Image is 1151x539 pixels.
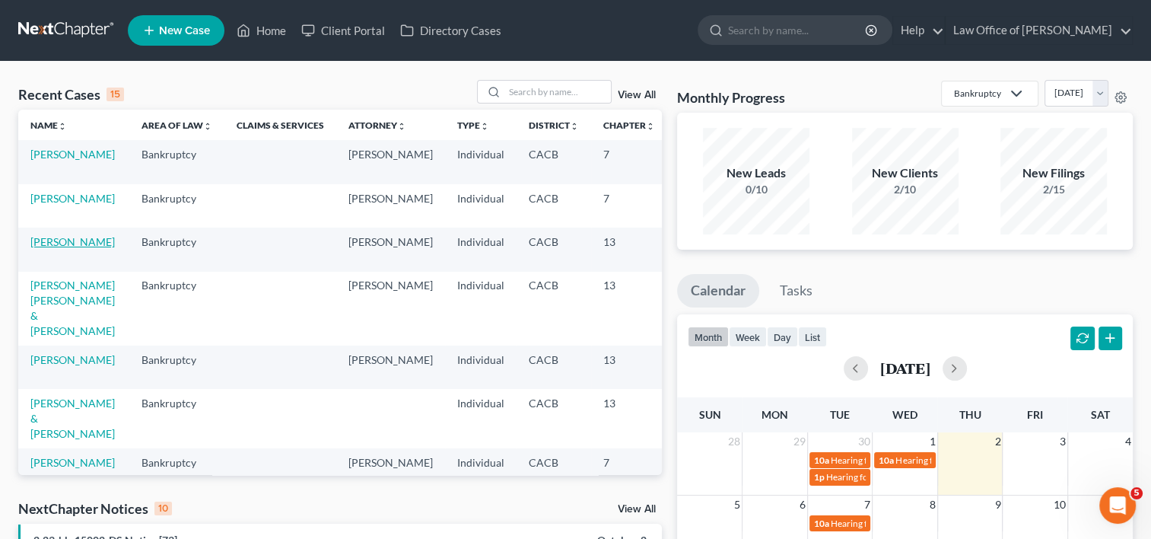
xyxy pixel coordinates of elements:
[880,360,930,376] h2: [DATE]
[852,182,959,197] div: 2/10
[959,408,981,421] span: Thu
[733,496,742,514] span: 5
[517,140,591,183] td: CACB
[814,471,825,483] span: 1p
[727,432,742,451] span: 28
[58,122,67,131] i: unfold_more
[30,148,115,161] a: [PERSON_NAME]
[129,140,224,183] td: Bankruptcy
[294,17,393,44] a: Client Portal
[766,274,826,308] a: Tasks
[814,454,829,466] span: 10a
[591,448,667,477] td: 7
[603,120,655,131] a: Chapterunfold_more
[348,120,406,131] a: Attorneyunfold_more
[18,85,124,104] div: Recent Cases
[397,122,406,131] i: unfold_more
[591,140,667,183] td: 7
[517,389,591,448] td: CACB
[517,448,591,477] td: CACB
[688,327,729,347] button: month
[203,122,212,131] i: unfold_more
[728,16,867,44] input: Search by name...
[814,518,829,529] span: 10a
[30,397,115,440] a: [PERSON_NAME] & [PERSON_NAME]
[445,389,517,448] td: Individual
[798,327,827,347] button: list
[504,81,611,103] input: Search by name...
[591,184,667,228] td: 7
[879,454,894,466] span: 10a
[1091,408,1110,421] span: Sat
[699,408,721,421] span: Sun
[30,279,115,337] a: [PERSON_NAME] [PERSON_NAME] & [PERSON_NAME]
[336,272,445,346] td: [PERSON_NAME]
[224,110,336,140] th: Claims & Services
[445,346,517,389] td: Individual
[1052,496,1067,514] span: 10
[703,164,809,182] div: New Leads
[336,140,445,183] td: [PERSON_NAME]
[336,346,445,389] td: [PERSON_NAME]
[30,120,67,131] a: Nameunfold_more
[30,235,115,248] a: [PERSON_NAME]
[517,228,591,271] td: CACB
[729,327,767,347] button: week
[393,17,509,44] a: Directory Cases
[946,17,1132,44] a: Law Office of [PERSON_NAME]
[129,228,224,271] td: Bankruptcy
[928,432,937,451] span: 1
[30,456,115,469] a: [PERSON_NAME]
[154,502,172,515] div: 10
[893,17,944,44] a: Help
[762,408,788,421] span: Mon
[954,87,1001,100] div: Bankruptcy
[445,140,517,183] td: Individual
[1027,408,1043,421] span: Fri
[1058,432,1067,451] span: 3
[159,25,210,37] span: New Case
[798,496,807,514] span: 6
[445,184,517,228] td: Individual
[129,184,224,228] td: Bankruptcy
[129,346,224,389] td: Bankruptcy
[517,184,591,228] td: CACB
[892,408,917,421] span: Wed
[863,496,872,514] span: 7
[826,471,945,483] span: Hearing for [PERSON_NAME]
[457,120,489,131] a: Typeunfold_more
[677,88,785,107] h3: Monthly Progress
[895,454,1014,466] span: Hearing for [PERSON_NAME]
[928,496,937,514] span: 8
[229,17,294,44] a: Home
[591,346,667,389] td: 13
[1130,487,1143,499] span: 5
[30,353,115,366] a: [PERSON_NAME]
[30,192,115,205] a: [PERSON_NAME]
[646,122,655,131] i: unfold_more
[529,120,579,131] a: Districtunfold_more
[1124,432,1133,451] span: 4
[445,228,517,271] td: Individual
[1099,487,1136,524] iframe: Intercom live chat
[445,448,517,477] td: Individual
[767,327,798,347] button: day
[591,389,667,448] td: 13
[129,272,224,346] td: Bankruptcy
[792,432,807,451] span: 29
[1000,182,1107,197] div: 2/15
[993,496,1002,514] span: 9
[618,504,656,515] a: View All
[445,272,517,346] td: Individual
[517,272,591,346] td: CACB
[677,274,759,308] a: Calendar
[830,408,850,421] span: Tue
[1000,164,1107,182] div: New Filings
[591,228,667,271] td: 13
[852,164,959,182] div: New Clients
[107,88,124,101] div: 15
[831,454,1022,466] span: Hearing for [PERSON_NAME] [PERSON_NAME]
[129,389,224,448] td: Bankruptcy
[993,432,1002,451] span: 2
[141,120,212,131] a: Area of Lawunfold_more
